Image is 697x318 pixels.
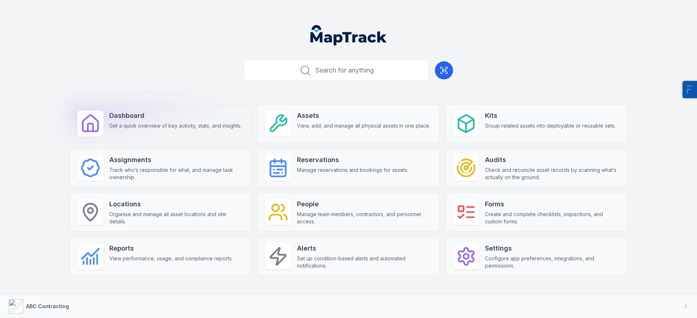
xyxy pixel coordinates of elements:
span: Organise and manage all asset locations and site details. [109,211,244,225]
span: Create and complete checklists, inspections, and custom forms. [485,211,620,225]
strong: Kits [485,111,616,121]
span: Get a quick overview of key activity, stats, and insights. [109,122,241,129]
nav: Global [299,25,398,45]
span: Search for anything [315,65,374,75]
span: View performance, usage, and compliance reports. [109,255,233,262]
a: DashboardGet a quick overview of key activity, stats, and insights. [70,104,252,143]
strong: Alerts [297,243,432,253]
a: ReportsView performance, usage, and compliance reports. [70,237,252,276]
a: LocationsOrganise and manage all asset locations and site details. [70,193,252,231]
strong: ABC Contracting [26,303,69,309]
span: Set up condition-based alerts and automated notifications. [297,255,432,269]
span: Manage team members, contractors, and personnel access. [297,211,432,225]
span: Configure app preferences, integrations, and permissions. [485,255,620,269]
a: PeopleManage team members, contractors, and personnel access. [257,193,439,231]
a: KitsGroup related assets into deployable or reusable sets. [445,104,627,143]
strong: Forms [485,199,620,209]
strong: Dashboard [109,111,241,121]
a: SettingsConfigure app preferences, integrations, and permissions. [445,237,627,276]
a: AssignmentsTrack who’s responsible for what, and manage task ownership. [70,149,252,187]
strong: Reports [109,243,233,253]
a: FormsCreate and complete checklists, inspections, and custom forms. [445,193,627,231]
span: Group related assets into deployable or reusable sets. [485,122,616,129]
a: AuditsCheck and reconcile asset records by scanning what’s actually on the ground. [445,149,627,187]
span: Check and reconcile asset records by scanning what’s actually on the ground. [485,166,620,181]
button: Search for anything [244,60,429,81]
span: Manage reservations and bookings for assets. [297,166,408,174]
strong: Audits [485,155,620,165]
strong: People [297,199,432,209]
strong: Locations [109,199,244,209]
strong: Reservations [297,155,408,165]
strong: Assets [297,111,430,121]
span: View, add, and manage all physical assets in one place. [297,122,430,129]
span: Track who’s responsible for what, and manage task ownership. [109,166,244,181]
strong: Settings [485,243,620,253]
a: ReservationsManage reservations and bookings for assets. [257,149,439,187]
strong: Assignments [109,155,244,165]
a: AssetsView, add, and manage all physical assets in one place. [257,104,439,143]
a: AlertsSet up condition-based alerts and automated notifications. [257,237,439,276]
